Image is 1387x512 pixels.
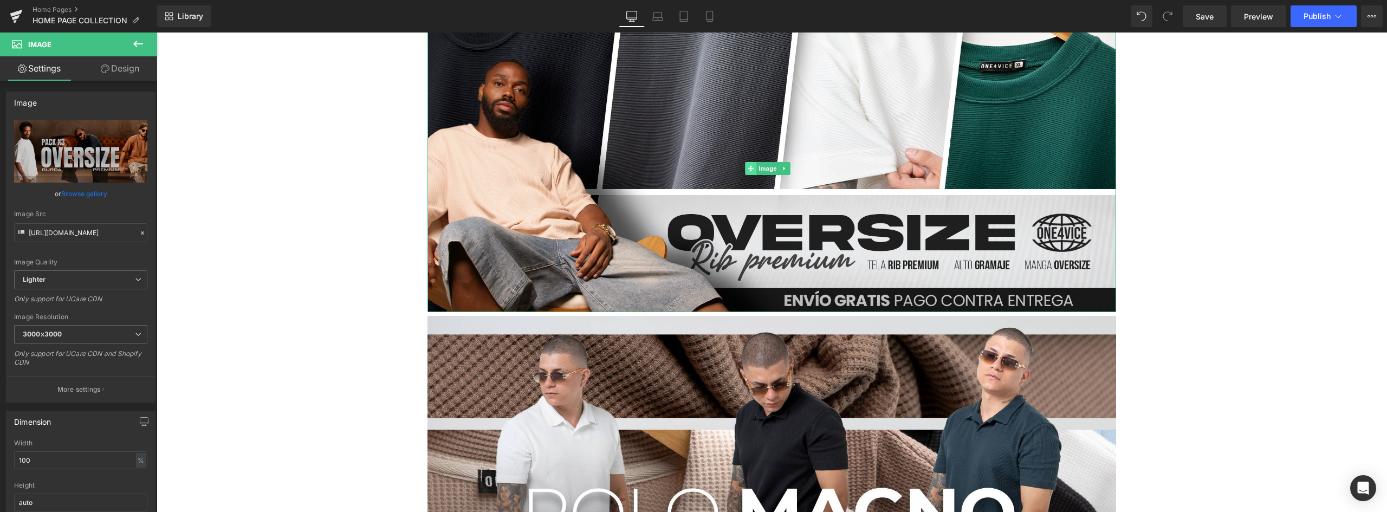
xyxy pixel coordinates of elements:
[14,258,147,266] div: Image Quality
[1157,5,1178,27] button: Redo
[1131,5,1152,27] button: Undo
[14,223,147,242] input: Link
[1291,5,1357,27] button: Publish
[14,210,147,218] div: Image Src
[178,11,203,21] span: Library
[57,385,101,394] p: More settings
[14,439,147,447] div: Width
[1196,11,1214,22] span: Save
[33,5,157,14] a: Home Pages
[671,5,697,27] a: Tablet
[645,5,671,27] a: Laptop
[1361,5,1383,27] button: More
[619,5,645,27] a: Desktop
[623,129,634,142] a: Expand / Collapse
[23,275,46,283] b: Lighter
[1304,12,1331,21] span: Publish
[157,5,211,27] a: New Library
[14,188,147,199] div: or
[600,129,623,142] span: Image
[14,451,147,469] input: auto
[14,313,147,321] div: Image Resolution
[23,330,62,338] b: 3000x3000
[697,5,723,27] a: Mobile
[14,494,147,511] input: auto
[1350,475,1376,501] div: Open Intercom Messenger
[7,377,155,402] button: More settings
[28,40,51,49] span: Image
[14,482,147,489] div: Height
[14,349,147,374] div: Only support for UCare CDN and Shopify CDN
[1231,5,1286,27] a: Preview
[81,56,159,81] a: Design
[136,453,146,468] div: %
[61,184,107,203] a: Browse gallery
[14,295,147,310] div: Only support for UCare CDN
[14,411,51,426] div: Dimension
[1244,11,1273,22] span: Preview
[33,16,127,25] span: HOME PAGE COLLECTION
[14,92,37,107] div: Image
